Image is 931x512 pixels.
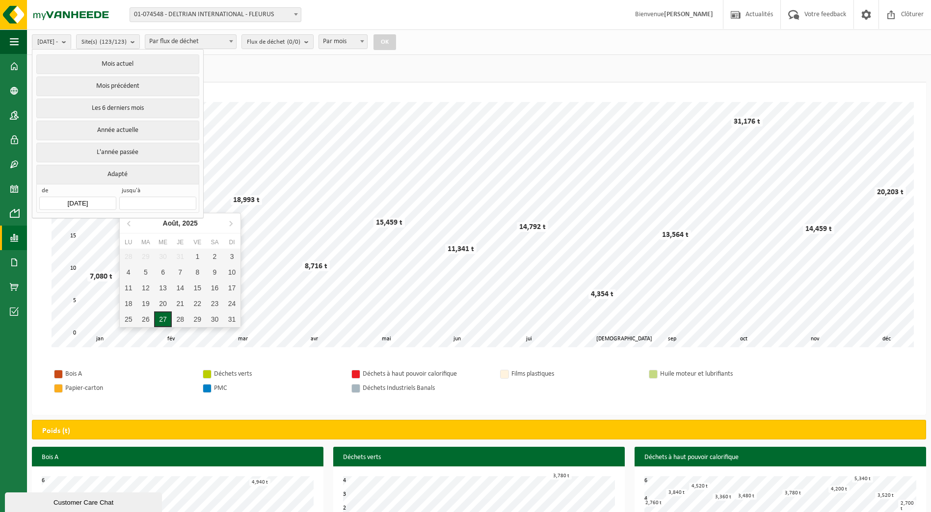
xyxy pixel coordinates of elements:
div: Me [154,237,171,247]
button: Année actuelle [36,121,199,140]
div: 3 [223,249,240,264]
span: Flux de déchet [247,35,300,50]
div: 27 [154,311,171,327]
span: Par flux de déchet [145,35,236,49]
div: Films plastiques [511,368,639,380]
div: 10 [223,264,240,280]
div: 29 [189,311,206,327]
div: Ve [189,237,206,247]
div: Je [172,237,189,247]
div: 31,176 t [731,117,763,127]
div: 8 [189,264,206,280]
div: 14,459 t [803,224,834,234]
div: 12 [137,280,154,296]
div: 4 [120,264,137,280]
button: OK [373,34,396,50]
div: 3,780 t [551,472,572,480]
div: 4,354 t [588,289,616,299]
div: 19 [137,296,154,311]
button: L'année passée [36,143,199,162]
div: 3,520 t [875,492,896,499]
count: (123/123) [100,39,127,45]
div: 18,993 t [231,195,262,205]
div: 7,080 t [87,272,115,282]
span: 01-074548 - DELTRIAN INTERNATIONAL - FLEURUS [130,8,301,22]
div: 17 [223,280,240,296]
div: Papier-carton [65,382,193,394]
div: 13 [154,280,171,296]
span: jusqu'à [119,187,196,197]
div: Août, [159,215,202,231]
div: Déchets à haut pouvoir calorifique [363,368,490,380]
button: [DATE] - [32,34,71,49]
div: 3,780 t [782,489,803,497]
span: Par mois [319,35,367,49]
div: 18 [120,296,137,311]
div: Lu [120,237,137,247]
div: 7 [172,264,189,280]
div: 6 [154,264,171,280]
div: Di [223,237,240,247]
div: 11 [120,280,137,296]
div: 5,340 t [852,475,873,483]
strong: [PERSON_NAME] [664,11,713,18]
div: Déchets Industriels Banals [363,382,490,394]
div: 31 [223,311,240,327]
div: 26 [137,311,154,327]
div: 15 [189,280,206,296]
span: Par flux de déchet [145,34,237,49]
div: 5 [137,264,154,280]
span: 01-074548 - DELTRIAN INTERNATIONAL - FLEURUS [130,7,301,22]
div: Déchets verts [214,368,342,380]
div: Bois A [65,368,193,380]
div: 13,564 t [660,230,691,240]
div: 20,203 t [875,187,906,197]
div: 14,792 t [517,222,548,232]
div: 3,360 t [713,493,734,501]
div: 22 [189,296,206,311]
button: Site(s)(123/123) [76,34,140,49]
div: 30 [206,311,223,327]
div: 16 [206,280,223,296]
div: 1 [189,249,206,264]
div: 4,200 t [828,486,850,493]
div: 29 [137,249,154,264]
div: 4,940 t [249,479,270,486]
button: Flux de déchet(0/0) [241,34,314,49]
div: 3,840 t [666,489,687,496]
div: 3,480 t [736,492,757,500]
div: 15,459 t [373,218,405,228]
div: 21 [172,296,189,311]
div: 28 [120,249,137,264]
button: Adapté [36,165,199,184]
h3: Bois A [32,447,323,468]
span: Site(s) [81,35,127,50]
div: 2 [206,249,223,264]
iframe: chat widget [5,490,164,512]
div: PMC [214,382,342,394]
div: 24 [223,296,240,311]
div: Sa [206,237,223,247]
div: 23 [206,296,223,311]
div: 14 [172,280,189,296]
button: Mois précédent [36,77,199,96]
h2: Poids (t) [32,420,80,442]
h3: Déchets à haut pouvoir calorifique [635,447,926,468]
div: 11,341 t [445,244,477,254]
div: 28 [172,311,189,327]
span: Par mois [319,34,368,49]
button: Mois actuel [36,54,199,74]
div: Huile moteur et lubrifiants [660,368,788,380]
i: 2025 [183,220,198,227]
div: 31 [172,249,189,264]
div: 20 [154,296,171,311]
span: [DATE] - [37,35,58,50]
span: de [39,187,116,197]
div: 8,716 t [302,261,330,271]
div: 2,760 t [643,499,664,507]
h3: Déchets verts [333,447,625,468]
div: 9 [206,264,223,280]
button: Les 6 derniers mois [36,99,199,118]
div: 25 [120,311,137,327]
